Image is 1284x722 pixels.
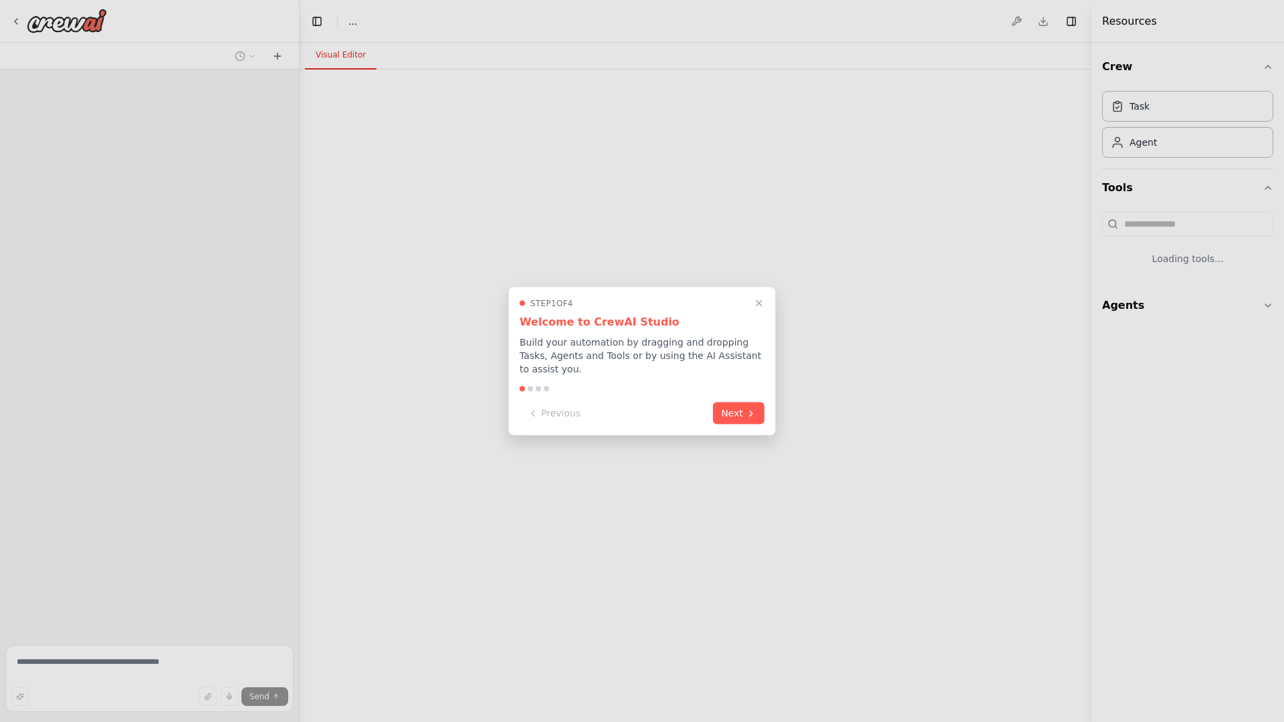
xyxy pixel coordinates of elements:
h3: Welcome to CrewAI Studio [520,314,764,330]
button: Hide left sidebar [308,12,326,31]
button: Close walkthrough [751,295,767,312]
button: Previous [520,402,588,425]
span: Step 1 of 4 [530,298,573,309]
button: Next [713,402,764,425]
p: Build your automation by dragging and dropping Tasks, Agents and Tools or by using the AI Assista... [520,336,764,376]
